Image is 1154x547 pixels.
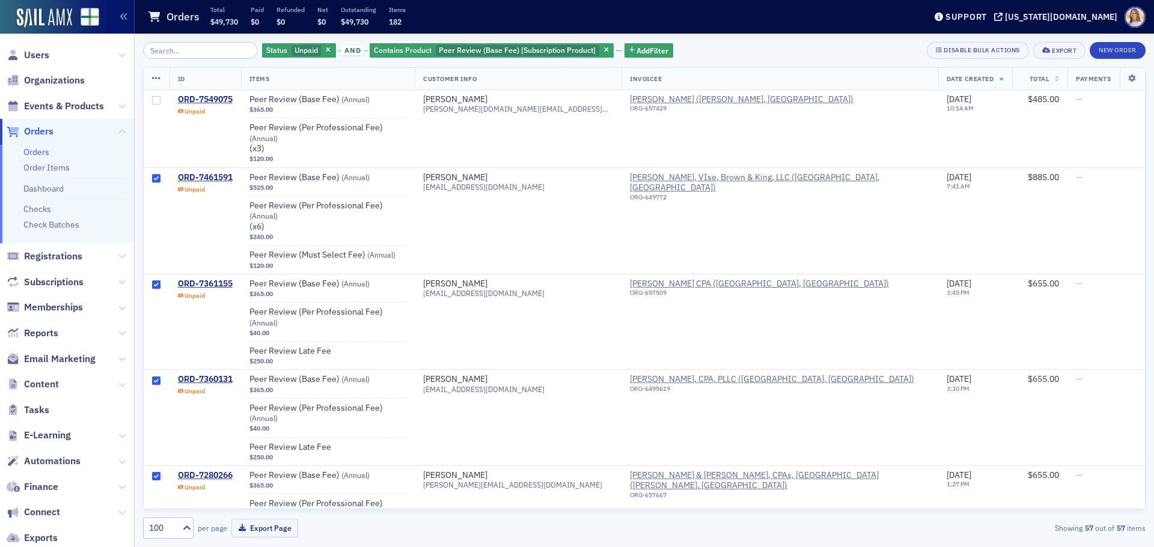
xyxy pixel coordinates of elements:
span: ID [178,74,185,83]
time: 3:45 PM [947,288,969,297]
h1: Orders [166,10,200,24]
input: Search… [143,42,258,59]
span: $49,730 [341,17,368,26]
a: [PERSON_NAME] [423,470,487,481]
a: SailAMX [17,8,72,28]
a: Peer Review Late Fee [249,442,401,453]
span: Email Marketing [24,352,96,366]
span: Items [249,74,270,83]
span: $365.00 [249,290,273,298]
span: [EMAIL_ADDRESS][DOMAIN_NAME] [423,183,545,192]
a: E-Learning [7,429,71,442]
span: [DATE] [947,278,971,289]
a: Peer Review (Base Fee) (Annual) [249,94,401,105]
div: Unpaid [185,483,205,491]
span: Mitch Boleware (Collins, MS) [630,94,853,105]
a: ORD-7280266 [178,470,233,481]
span: $250.00 [249,357,273,365]
a: Dashboard [23,183,64,194]
span: Invoicee [630,74,662,83]
span: Date Created [947,74,994,83]
a: Reports [7,327,58,340]
span: ( Annual ) [367,250,395,259]
div: ORG-657429 [630,104,853,116]
span: $485.00 [1028,94,1059,104]
span: ( Annual ) [249,133,278,143]
button: Export [1033,42,1085,59]
span: $120.00 [249,262,273,270]
p: Items [389,5,406,14]
span: and [341,46,364,55]
span: Memberships [24,301,83,314]
span: ( Annual ) [249,413,278,423]
label: per page [198,522,227,533]
span: Add Filter [637,45,668,56]
div: Disable Bulk Actions [944,47,1020,53]
span: Taylor, VIse, Brown & King, LLC (Birmingham, AL) [630,172,930,193]
span: [DATE] [947,172,971,183]
a: Exports [7,531,58,545]
p: Total [210,5,238,14]
span: [DATE] [947,470,971,480]
span: [DATE] [947,373,971,384]
span: Events & Products [24,100,104,113]
time: 7:41 AM [947,182,970,190]
span: Organizations [24,74,85,87]
span: Worden & Worden, CPAs, PA (Rogers, AR) [630,470,930,503]
a: Peer Review (Base Fee) (Annual) [249,374,401,385]
span: Peer Review Late Fee [249,346,401,357]
a: View Homepage [72,8,99,28]
div: ORD-7461591 [178,172,233,183]
a: Peer Review (Base Fee) (Annual) [249,172,401,183]
a: Content [7,378,59,391]
span: [PERSON_NAME][EMAIL_ADDRESS][DOMAIN_NAME] [423,480,602,489]
button: AddFilter [624,43,674,58]
span: Worden & Worden, CPAs, PA (Rogers, AR) [630,470,930,491]
span: Richard Baker, CPA, PLLC (Brookhaven, MS) [630,374,930,397]
span: Peer Review (Base Fee) [249,172,401,183]
a: Peer Review (Base Fee) (Annual) [249,279,401,289]
span: Mitch Boleware (Collins, MS) [630,94,930,117]
div: Export [1052,47,1076,54]
span: ( Annual ) [249,318,278,327]
span: ( Annual ) [341,94,370,104]
span: — [1076,172,1082,183]
div: Support [945,11,987,22]
a: Email Marketing [7,352,96,366]
p: Refunded [276,5,305,14]
p: Outstanding [341,5,376,14]
div: ORG-6495619 [630,385,914,397]
div: ORG-657667 [630,491,930,503]
span: $120.00 [249,155,273,163]
span: Peer Review (Per Professional Fee) [249,122,407,144]
span: Peer Review (Per Professional Fee) [249,403,407,424]
a: Memberships [7,301,83,314]
a: [PERSON_NAME] CPA ([GEOGRAPHIC_DATA], [GEOGRAPHIC_DATA]) [630,279,889,289]
span: Payments [1076,74,1111,83]
span: $365.00 [249,386,273,394]
span: Content [24,378,59,391]
span: Finance [24,480,58,494]
span: [EMAIL_ADDRESS][DOMAIN_NAME] [423,289,545,298]
span: Peer Review (Base Fee) [249,279,401,289]
span: ( Annual ) [341,470,370,480]
span: $525.00 [249,184,273,192]
a: [PERSON_NAME] [423,279,487,289]
span: $250.00 [249,453,273,461]
a: [PERSON_NAME] & [PERSON_NAME], CPAs, [GEOGRAPHIC_DATA] ([PERSON_NAME], [GEOGRAPHIC_DATA]) [630,470,930,491]
a: Subscriptions [7,276,84,289]
span: ( Annual ) [341,172,370,182]
a: [PERSON_NAME], VIse, Brown & King, LLC ([GEOGRAPHIC_DATA], [GEOGRAPHIC_DATA]) [630,172,930,193]
span: Connect [24,506,60,519]
button: New Order [1090,42,1146,59]
span: Peer Review (Base Fee) [Subscription Product] [439,45,596,55]
span: $0 [251,17,259,26]
a: Organizations [7,74,85,87]
a: ORD-7549075 [178,94,233,105]
span: Profile [1125,7,1146,28]
button: [US_STATE][DOMAIN_NAME] [994,13,1122,21]
span: $0 [276,17,285,26]
p: Paid [251,5,264,14]
span: Tasks [24,403,49,417]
